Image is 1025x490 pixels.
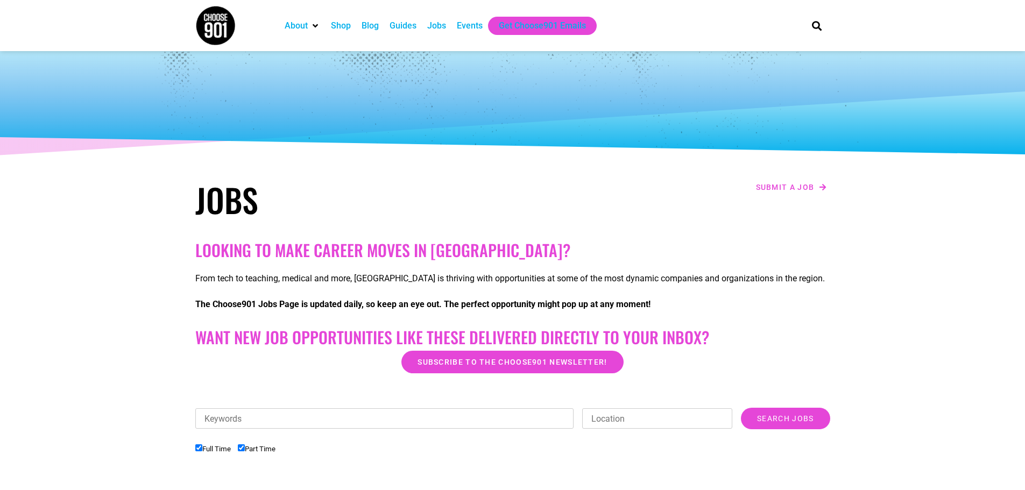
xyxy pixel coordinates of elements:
[808,17,825,34] div: Search
[741,408,830,429] input: Search Jobs
[499,19,586,32] a: Get Choose901 Emails
[195,180,507,219] h1: Jobs
[362,19,379,32] a: Blog
[195,408,574,429] input: Keywords
[331,19,351,32] a: Shop
[195,444,202,451] input: Full Time
[753,180,830,194] a: Submit a job
[279,17,326,35] div: About
[457,19,483,32] a: Events
[582,408,732,429] input: Location
[401,351,623,373] a: Subscribe to the Choose901 newsletter!
[756,183,815,191] span: Submit a job
[195,272,830,285] p: From tech to teaching, medical and more, [GEOGRAPHIC_DATA] is thriving with opportunities at some...
[195,240,830,260] h2: Looking to make career moves in [GEOGRAPHIC_DATA]?
[195,445,231,453] label: Full Time
[390,19,416,32] a: Guides
[285,19,308,32] a: About
[238,445,275,453] label: Part Time
[195,328,830,347] h2: Want New Job Opportunities like these Delivered Directly to your Inbox?
[195,299,651,309] strong: The Choose901 Jobs Page is updated daily, so keep an eye out. The perfect opportunity might pop u...
[427,19,446,32] a: Jobs
[279,17,794,35] nav: Main nav
[418,358,607,366] span: Subscribe to the Choose901 newsletter!
[238,444,245,451] input: Part Time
